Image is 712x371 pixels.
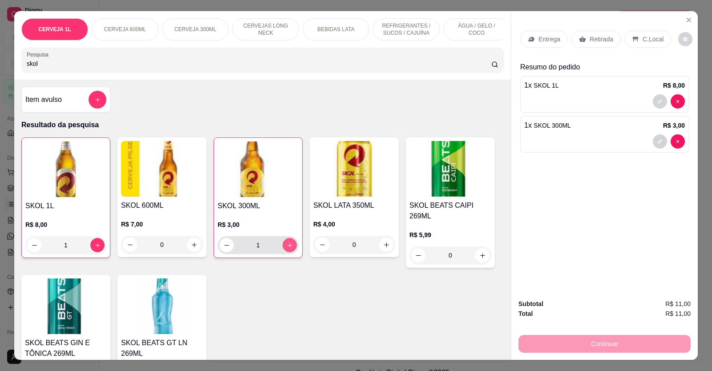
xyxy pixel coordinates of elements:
[240,22,291,36] p: CERVEJAS LONG NECK
[671,134,685,149] button: decrease-product-quantity
[409,230,491,239] p: R$ 5,99
[121,220,203,229] p: R$ 7,00
[671,94,685,109] button: decrease-product-quantity
[313,220,395,229] p: R$ 4,00
[121,278,203,334] img: product-image
[21,120,504,130] p: Resultado da pesquisa
[663,81,685,90] p: R$ 8,00
[123,238,137,252] button: decrease-product-quantity
[317,26,355,33] p: BEBIDAS LATA
[380,22,432,36] p: REFRIGERANTES / SUCOS / CAJUÍNA
[121,338,203,359] h4: SKOL BEATS GT LN 269ML
[663,121,685,130] p: R$ 3,00
[25,338,107,359] h4: SKOL BEATS GIN E TÔNICA 269ML
[379,238,393,252] button: increase-product-quantity
[409,200,491,222] h4: SKOL BEATS CAIPI 269ML
[219,238,234,252] button: decrease-product-quantity
[524,120,571,131] p: 1 x
[25,201,106,211] h4: SKOL 1L
[187,238,201,252] button: increase-product-quantity
[27,238,41,252] button: decrease-product-quantity
[665,299,691,309] span: R$ 11,00
[104,26,146,33] p: CERVEJA 600ML
[409,141,491,197] img: product-image
[475,248,489,262] button: increase-product-quantity
[315,238,329,252] button: decrease-product-quantity
[90,238,105,252] button: increase-product-quantity
[313,200,395,211] h4: SKOL LATA 350ML
[283,238,297,252] button: increase-product-quantity
[590,35,613,44] p: Retirada
[218,220,299,229] p: R$ 3,00
[218,201,299,211] h4: SKOL 300ML
[653,134,667,149] button: decrease-product-quantity
[121,141,203,197] img: product-image
[653,94,667,109] button: decrease-product-quantity
[451,22,502,36] p: ÁGUA / GELO / COCO
[518,300,543,307] strong: Subtotal
[678,32,692,46] button: decrease-product-quantity
[665,309,691,319] span: R$ 11,00
[643,35,663,44] p: C.Local
[25,94,62,105] h4: Item avulso
[411,248,425,262] button: decrease-product-quantity
[27,59,491,68] input: Pesquisa
[174,26,217,33] p: CERVEJA 300ML
[534,122,571,129] span: SKOL 300ML
[38,26,71,33] p: CERVEJA 1L
[218,141,299,197] img: product-image
[524,80,559,91] p: 1 x
[27,51,52,58] label: Pesquisa
[25,220,106,229] p: R$ 8,00
[518,310,533,317] strong: Total
[534,82,558,89] span: SKOL 1L
[121,200,203,211] h4: SKOL 600ML
[313,141,395,197] img: product-image
[538,35,560,44] p: Entrega
[25,278,107,334] img: product-image
[682,13,696,27] button: Close
[25,141,106,197] img: product-image
[89,91,106,109] button: add-separate-item
[520,62,689,73] p: Resumo do pedido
